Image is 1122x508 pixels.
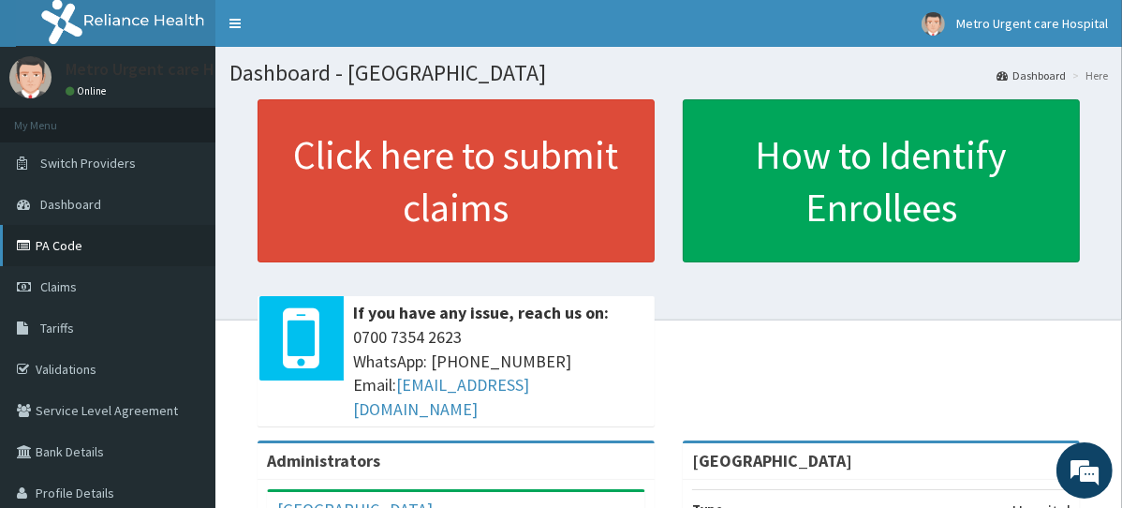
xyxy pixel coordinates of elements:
[353,302,609,323] b: If you have any issue, reach us on:
[40,278,77,295] span: Claims
[683,99,1080,262] a: How to Identify Enrollees
[66,84,111,97] a: Online
[9,56,52,98] img: User Image
[956,15,1108,32] span: Metro Urgent care Hospital
[229,61,1108,85] h1: Dashboard - [GEOGRAPHIC_DATA]
[40,196,101,213] span: Dashboard
[40,320,74,336] span: Tariffs
[997,67,1066,83] a: Dashboard
[353,325,645,422] span: 0700 7354 2623 WhatsApp: [PHONE_NUMBER] Email:
[692,450,852,471] strong: [GEOGRAPHIC_DATA]
[258,99,655,262] a: Click here to submit claims
[66,61,265,78] p: Metro Urgent care Hospital
[1068,67,1108,83] li: Here
[922,12,945,36] img: User Image
[353,374,529,420] a: [EMAIL_ADDRESS][DOMAIN_NAME]
[40,155,136,172] span: Switch Providers
[267,450,380,471] b: Administrators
